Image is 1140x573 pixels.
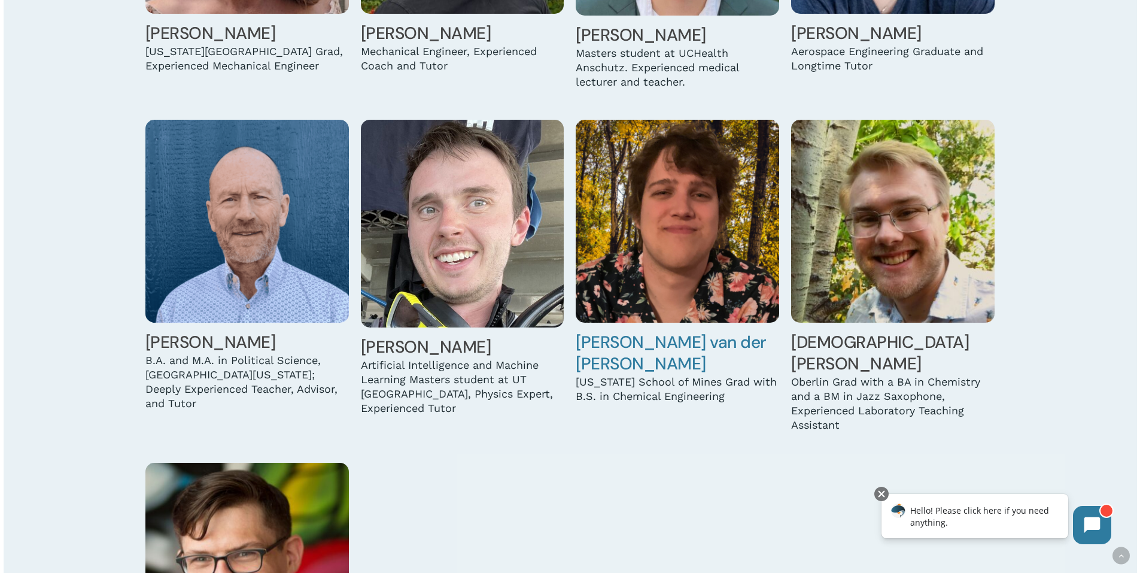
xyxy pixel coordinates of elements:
a: [PERSON_NAME] [361,336,491,358]
img: Christian Wilson [791,120,995,323]
img: Jesse van der Vorst [576,120,779,323]
div: Masters student at UCHealth Anschutz. Experienced medical lecturer and teacher. [576,46,779,89]
a: [PERSON_NAME] van der [PERSON_NAME] [576,331,767,375]
img: Ben Tweedlie [361,120,564,328]
div: Mechanical Engineer, Experienced Coach and Tutor [361,44,564,73]
a: [PERSON_NAME] [791,22,922,44]
div: [US_STATE][GEOGRAPHIC_DATA] Grad, Experienced Mechanical Engineer [145,44,349,73]
a: [PERSON_NAME] [145,331,276,353]
a: [DEMOGRAPHIC_DATA][PERSON_NAME] [791,331,969,375]
div: B.A. and M.A. in Political Science, [GEOGRAPHIC_DATA][US_STATE]; Deeply Experienced Teacher, Advi... [145,353,349,411]
img: Aaron Thomas [145,120,349,323]
a: [PERSON_NAME] [576,24,706,46]
div: [US_STATE] School of Mines Grad with B.S. in Chemical Engineering [576,375,779,404]
div: Oberlin Grad with a BA in Chemistry and a BM in Jazz Saxophone, Experienced Laboratory Teaching A... [791,375,995,432]
a: [PERSON_NAME] [145,22,276,44]
div: Aerospace Engineering Graduate and Longtime Tutor [791,44,995,73]
iframe: Chatbot [869,484,1123,556]
div: Artificial Intelligence and Machine Learning Masters student at UT [GEOGRAPHIC_DATA], Physics Exp... [361,358,564,416]
a: [PERSON_NAME] [361,22,491,44]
